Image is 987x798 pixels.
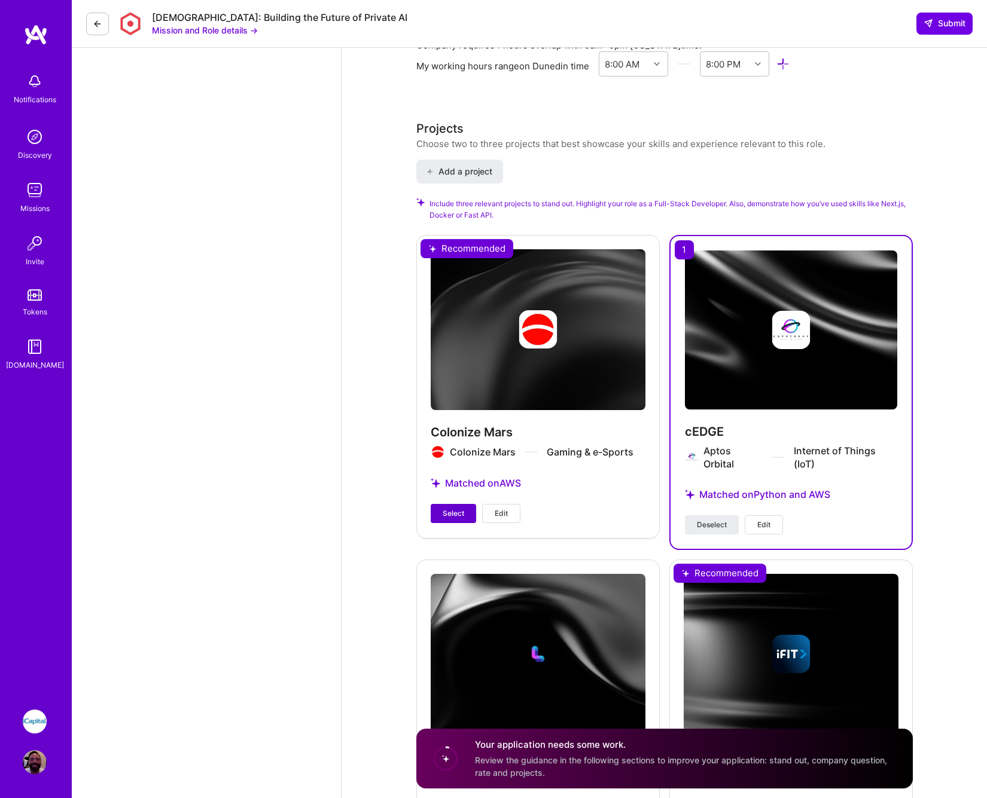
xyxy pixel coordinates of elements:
div: Invite [26,255,44,268]
a: iCapital: Building an Alternative Investment Marketplace [20,710,50,733]
i: icon StarsPurple [685,490,694,499]
i: icon SendLight [924,19,933,28]
div: Notifications [14,93,56,106]
span: Add a project [427,166,492,178]
div: Matched on Python and AWS [685,474,897,515]
img: Company logo [772,311,810,349]
div: Projects [416,120,464,137]
img: Company Logo [118,12,142,36]
img: logo [24,24,48,45]
i: Check [416,198,425,206]
button: Submit [916,13,973,34]
img: divider [772,457,784,458]
span: Submit [924,17,965,29]
span: Deselect [697,519,727,530]
img: cover [685,250,897,409]
div: [DOMAIN_NAME] [6,359,64,371]
button: Add a project [416,160,503,184]
div: 8:00 PM [706,57,741,70]
span: Edit [757,519,770,530]
div: Missions [20,202,50,215]
i: icon Chevron [755,61,761,67]
div: Discovery [18,149,52,161]
span: Select [443,508,464,519]
img: discovery [23,125,47,149]
div: [DEMOGRAPHIC_DATA]: Building the Future of Private AI [152,11,407,24]
img: teamwork [23,178,47,202]
span: Include three relevant projects to stand out. Highlight your role as a Full-Stack Developer. Also... [429,198,913,221]
button: Mission and Role details → [152,24,258,36]
img: Invite [23,231,47,255]
button: Edit [482,504,520,523]
img: tokens [28,289,42,301]
button: Select [431,504,476,523]
i: icon PlusBlack [427,169,433,175]
span: Review the guidance in the following sections to improve your application: stand out, company que... [475,755,887,778]
div: Choose two to three projects that best showcase your skills and experience relevant to this role. [416,137,825,150]
img: User Avatar [23,750,47,774]
i: icon Chevron [654,61,660,67]
div: Tokens [23,305,47,318]
span: Edit [495,508,508,519]
a: User Avatar [20,750,50,774]
h4: Your application needs some work. [475,739,898,751]
img: guide book [23,335,47,359]
span: 9am - 5pm [584,39,627,51]
i: icon HorizontalInLineDivider [677,57,691,71]
img: Company logo [685,450,699,464]
img: iCapital: Building an Alternative Investment Marketplace [23,710,47,733]
div: My working hours range on Dunedin time [416,60,589,72]
div: Aptos Orbital Internet of Things (IoT) [703,444,897,470]
button: Edit [745,515,783,534]
img: bell [23,69,47,93]
h4: cEDGE [685,424,897,439]
i: icon LeftArrowDark [93,19,102,29]
div: 8:00 AM [605,57,639,70]
button: Deselect [685,515,739,534]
